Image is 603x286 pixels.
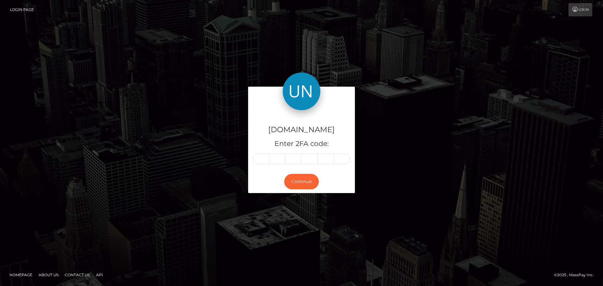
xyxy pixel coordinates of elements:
[36,270,61,280] a: About Us
[554,272,598,278] div: © 2025 , MassPay Inc.
[253,139,350,149] h5: Enter 2FA code:
[10,3,34,16] a: Login Page
[7,270,35,280] a: Homepage
[62,270,92,280] a: Contact Us
[253,124,350,135] h4: [DOMAIN_NAME]
[284,174,319,189] button: Continue
[283,73,320,110] img: Unlockt.me
[94,270,106,280] a: API
[568,3,592,16] a: Login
